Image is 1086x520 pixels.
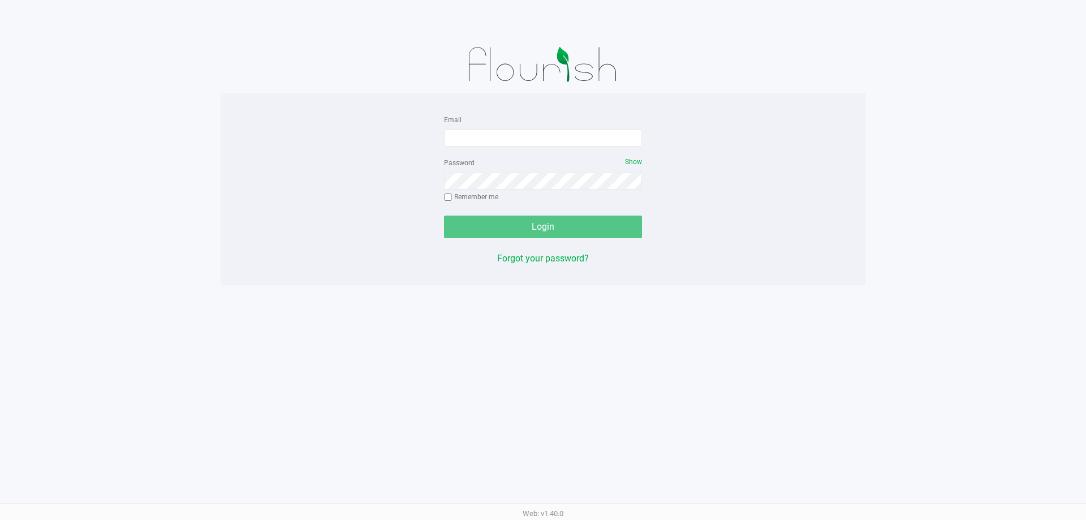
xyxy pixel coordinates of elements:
label: Password [444,158,475,168]
label: Email [444,115,462,125]
button: Forgot your password? [497,252,589,265]
label: Remember me [444,192,498,202]
span: Web: v1.40.0 [523,509,563,518]
input: Remember me [444,194,452,201]
span: Show [625,158,642,166]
